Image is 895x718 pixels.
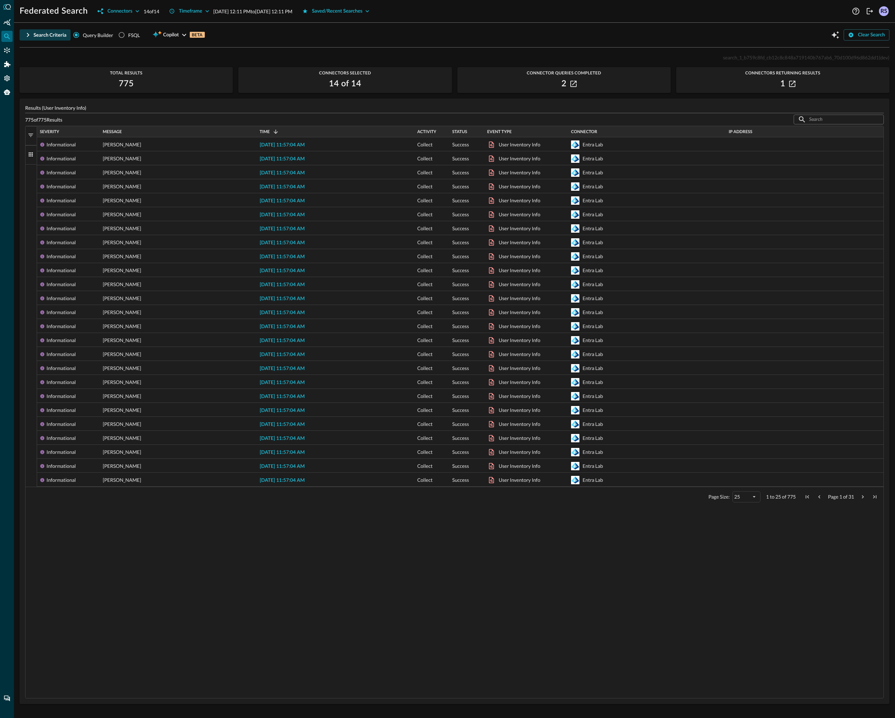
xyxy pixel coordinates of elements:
[571,129,597,134] span: Connector
[571,196,579,205] svg: Microsoft Entra ID (Azure AD)
[571,434,579,442] svg: Microsoft Entra ID (Azure AD)
[561,78,566,89] h2: 2
[260,380,305,385] span: [DATE] 11:57:04 AM
[452,235,469,249] span: Success
[417,473,433,487] span: Collect
[571,224,579,233] svg: Microsoft Entra ID (Azure AD)
[46,305,76,319] div: Informational
[499,194,540,208] div: User Inventory Info
[452,445,469,459] span: Success
[103,291,141,305] span: [PERSON_NAME]
[260,157,305,161] span: [DATE] 11:57:04 AM
[1,73,13,84] div: Settings
[46,291,76,305] div: Informational
[839,494,842,500] span: 1
[583,235,603,249] div: Entra Lab
[417,417,433,431] span: Collect
[417,129,436,134] span: Activity
[452,138,469,152] span: Success
[571,238,579,247] svg: Microsoft Entra ID (Azure AD)
[452,417,469,431] span: Success
[828,494,838,500] span: Page
[46,389,76,403] div: Informational
[499,166,540,180] div: User Inventory Info
[850,6,861,17] button: Help
[499,333,540,347] div: User Inventory Info
[417,263,433,277] span: Collect
[499,263,540,277] div: User Inventory Info
[260,240,305,245] span: [DATE] 11:57:04 AM
[708,494,730,500] div: Page Size:
[20,29,71,41] button: Search Criteria
[260,450,305,455] span: [DATE] 11:57:04 AM
[858,31,885,39] div: Clear Search
[843,494,848,500] span: of
[787,494,796,500] span: 775
[583,305,603,319] div: Entra Lab
[809,113,868,126] input: Search
[583,180,603,194] div: Entra Lab
[260,212,305,217] span: [DATE] 11:57:04 AM
[499,249,540,263] div: User Inventory Info
[417,277,433,291] span: Collect
[571,140,579,149] svg: Microsoft Entra ID (Azure AD)
[782,494,787,500] span: of
[238,71,452,75] span: Connectors Selected
[571,392,579,400] svg: Microsoft Entra ID (Azure AD)
[20,71,233,75] span: Total Results
[190,32,205,38] p: BETA
[571,336,579,345] svg: Microsoft Entra ID (Azure AD)
[499,445,540,459] div: User Inventory Info
[417,249,433,263] span: Collect
[732,491,760,502] div: Page Size
[417,431,433,445] span: Collect
[298,6,374,17] button: Saved/Recent Searches
[103,333,141,347] span: [PERSON_NAME]
[260,226,305,231] span: [DATE] 11:57:04 AM
[417,389,433,403] span: Collect
[452,194,469,208] span: Success
[1,87,13,98] div: Query Agent
[452,208,469,222] span: Success
[103,208,141,222] span: [PERSON_NAME]
[260,338,305,343] span: [DATE] 11:57:04 AM
[148,29,209,41] button: CopilotBETA
[571,350,579,358] svg: Microsoft Entra ID (Azure AD)
[103,445,141,459] span: [PERSON_NAME]
[417,333,433,347] span: Collect
[260,310,305,315] span: [DATE] 11:57:04 AM
[46,361,76,375] div: Informational
[830,29,841,41] button: Open Query Copilot
[260,352,305,357] span: [DATE] 11:57:04 AM
[260,282,305,287] span: [DATE] 11:57:04 AM
[849,494,854,500] span: 31
[879,6,889,16] div: RS
[804,494,810,500] div: First Page
[417,459,433,473] span: Collect
[452,333,469,347] span: Success
[499,180,540,194] div: User Inventory Info
[260,408,305,413] span: [DATE] 11:57:04 AM
[260,324,305,329] span: [DATE] 11:57:04 AM
[583,333,603,347] div: Entra Lab
[103,417,141,431] span: [PERSON_NAME]
[571,476,579,484] svg: Microsoft Entra ID (Azure AD)
[103,347,141,361] span: [PERSON_NAME]
[452,249,469,263] span: Success
[583,375,603,389] div: Entra Lab
[46,208,76,222] div: Informational
[766,494,769,500] span: 1
[107,7,132,16] div: Connectors
[46,473,76,487] div: Informational
[452,403,469,417] span: Success
[499,375,540,389] div: User Inventory Info
[46,263,76,277] div: Informational
[46,249,76,263] div: Informational
[103,249,141,263] span: [PERSON_NAME]
[417,208,433,222] span: Collect
[46,166,76,180] div: Informational
[260,129,270,134] span: Time
[571,448,579,456] svg: Microsoft Entra ID (Azure AD)
[46,459,76,473] div: Informational
[571,364,579,372] svg: Microsoft Entra ID (Azure AD)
